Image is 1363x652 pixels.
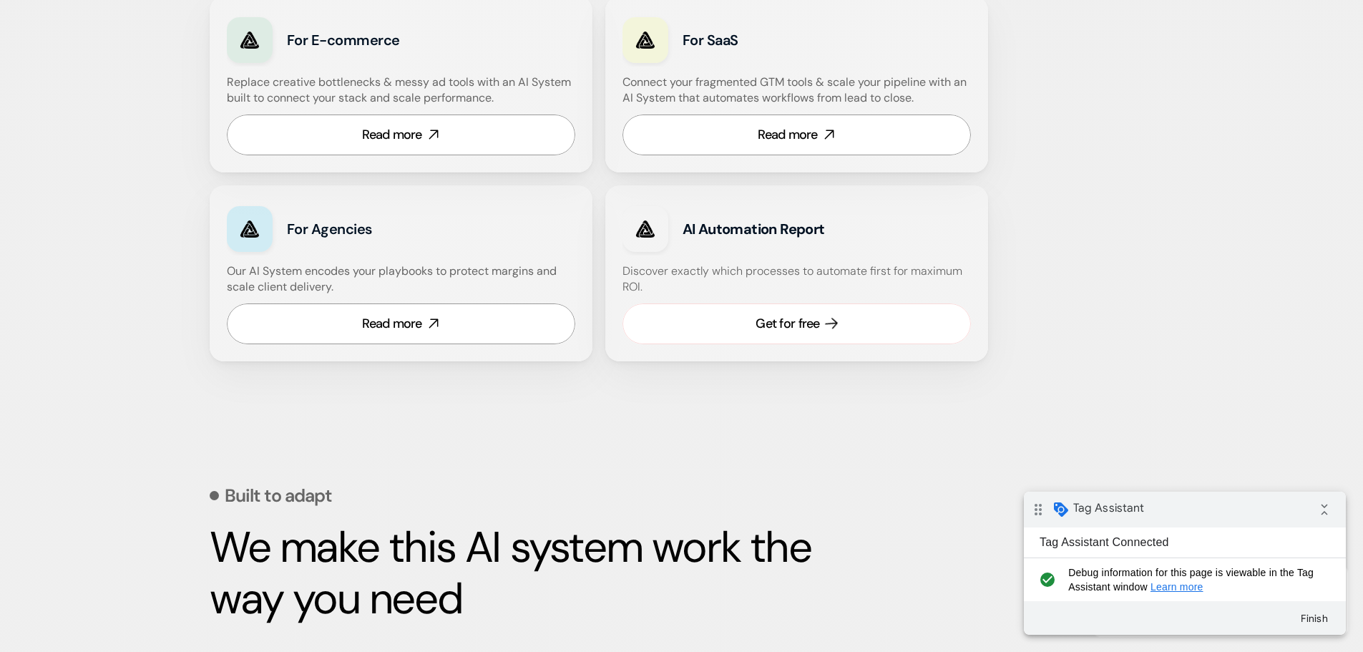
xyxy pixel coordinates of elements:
div: Read more [758,126,818,144]
span: Tag Assistant [49,9,120,24]
span: Debug information for this page is viewable in the Tag Assistant window [44,74,298,102]
h4: Replace creative bottlenecks & messy ad tools with an AI System built to connect your stack and s... [227,74,572,107]
a: Read more [227,115,575,155]
i: Collapse debug badge [286,4,315,32]
a: Get for free [622,303,971,344]
h4: Our AI System encodes your playbooks to protect margins and scale client delivery. [227,263,575,296]
a: Cookie Policy [1151,610,1215,622]
div: Read more [362,126,422,144]
a: Read more [227,303,575,344]
i: check_circle [11,74,35,102]
h3: For Agencies [287,219,482,239]
button: Finish [265,114,316,140]
p: Built to adapt [225,487,332,505]
span: Read our . [1105,610,1217,622]
p: We use cookies to personalize content, run ads, and analyze traffic. [1105,578,1290,623]
div: Get for free [756,315,819,333]
strong: We make this AI system work the way you need [210,519,821,627]
h4: Discover exactly which processes to automate first for maximum ROI. [622,263,971,296]
div: Read more [362,315,422,333]
a: Learn more [127,89,180,101]
a: Read more [622,115,971,155]
strong: AI Automation Report [683,220,825,238]
h4: Connect your fragmented GTM tools & scale your pipeline with an AI System that automates workflow... [622,74,978,107]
